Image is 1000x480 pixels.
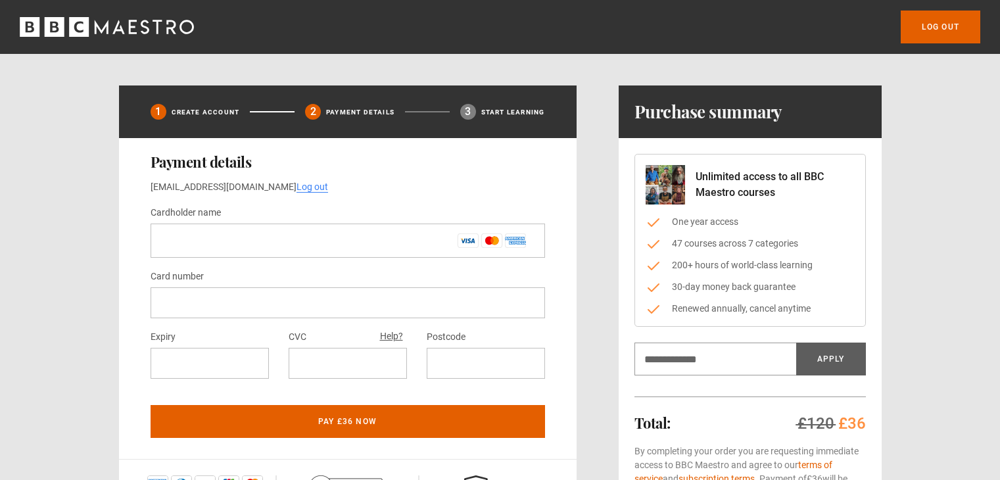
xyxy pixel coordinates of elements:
[297,181,328,193] a: Log out
[634,415,671,431] h2: Total:
[376,328,407,345] button: Help?
[151,104,166,120] div: 1
[838,414,866,433] span: £36
[798,414,834,433] span: £120
[151,154,545,170] h2: Payment details
[901,11,980,43] a: Log out
[634,101,782,122] h1: Purchase summary
[299,357,396,370] iframe: Secure CVC input frame
[151,205,221,221] label: Cardholder name
[646,258,855,272] li: 200+ hours of world-class learning
[20,17,194,37] svg: BBC Maestro
[427,329,465,345] label: Postcode
[151,405,545,438] button: Pay £36 now
[151,329,176,345] label: Expiry
[172,107,240,117] p: Create Account
[646,237,855,251] li: 47 courses across 7 categories
[646,302,855,316] li: Renewed annually, cancel anytime
[646,280,855,294] li: 30-day money back guarantee
[161,297,535,309] iframe: Secure card number input frame
[289,329,306,345] label: CVC
[161,357,258,370] iframe: Secure expiration date input frame
[151,269,204,285] label: Card number
[481,107,545,117] p: Start learning
[305,104,321,120] div: 2
[646,215,855,229] li: One year access
[696,169,855,201] p: Unlimited access to all BBC Maestro courses
[437,357,535,370] iframe: Secure postal code input frame
[460,104,476,120] div: 3
[796,343,866,375] button: Apply
[326,107,394,117] p: Payment details
[151,180,545,194] p: [EMAIL_ADDRESS][DOMAIN_NAME]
